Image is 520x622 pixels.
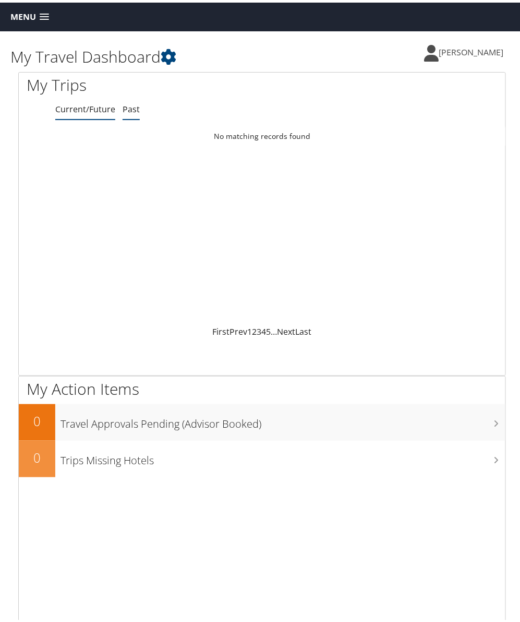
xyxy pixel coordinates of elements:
a: Past [123,101,140,112]
a: [PERSON_NAME] [424,34,514,65]
h2: 0 [19,447,55,464]
h1: My Travel Dashboard [10,43,262,65]
a: Current/Future [55,101,115,112]
td: No matching records found [19,124,505,143]
h3: Travel Approvals Pending (Advisor Booked) [61,409,505,429]
a: Last [296,323,312,335]
a: First [213,323,230,335]
span: [PERSON_NAME] [439,44,503,55]
h2: 0 [19,410,55,428]
a: 5 [267,323,271,335]
span: Menu [10,9,36,19]
a: Next [277,323,296,335]
a: 3 [257,323,262,335]
h3: Trips Missing Hotels [61,445,505,465]
a: 4 [262,323,267,335]
a: 0Trips Missing Hotels [19,438,505,475]
a: Menu [5,6,54,23]
h1: My Trips [27,72,255,93]
span: … [271,323,277,335]
a: 1 [248,323,252,335]
h1: My Action Items [19,375,505,397]
a: Prev [230,323,248,335]
a: 0Travel Approvals Pending (Advisor Booked) [19,402,505,438]
a: 2 [252,323,257,335]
